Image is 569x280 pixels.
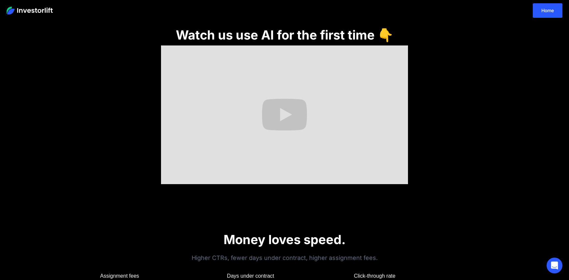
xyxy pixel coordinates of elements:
[227,273,274,279] div: Days under contract
[161,45,408,184] iframe: we made $100,000 with AI - Real Estate Wholesaling AI
[224,232,346,247] strong: Money loves speed.
[176,28,393,42] h1: Watch us use AI for the first time 👇
[547,258,562,273] div: Open Intercom Messenger
[533,3,562,18] a: Home
[74,253,495,262] div: Higher CTRs, fewer days under contract, higher assignment fees.
[100,273,139,279] div: Assignment fees
[354,273,395,279] div: Click-through rate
